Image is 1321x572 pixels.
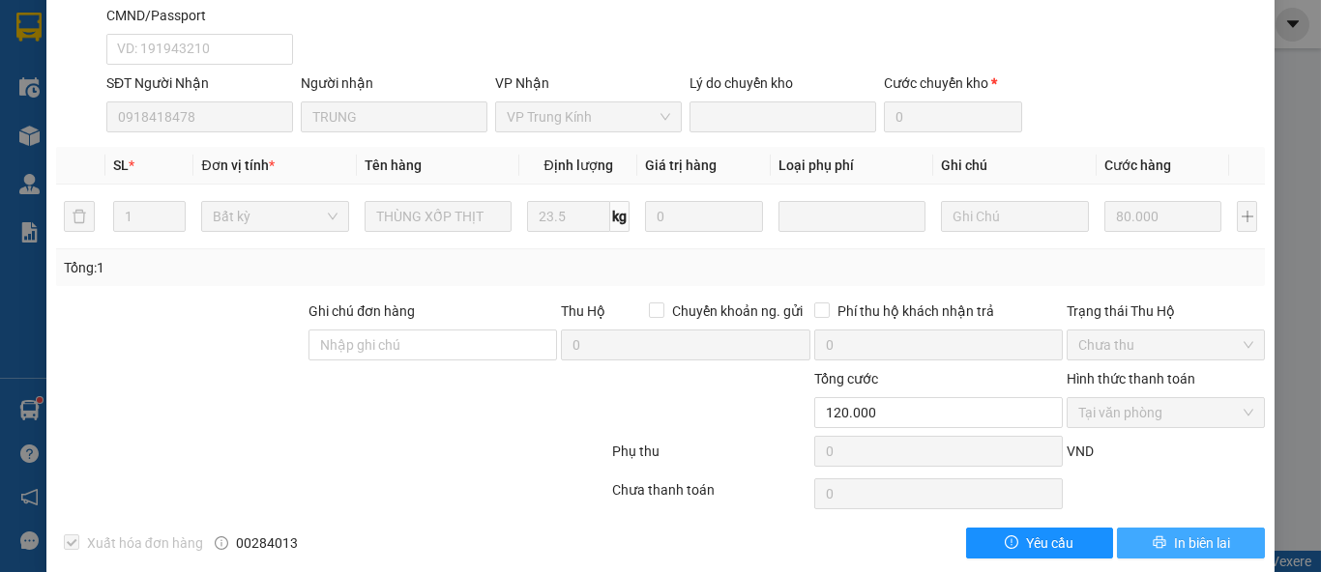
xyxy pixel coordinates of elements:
button: printerIn biên lai [1117,528,1265,558]
div: VP Nhận [495,72,682,94]
div: Tổng: 1 [64,257,512,278]
span: SL [113,157,129,173]
span: Chuyển khoản ng. gửi [664,300,810,322]
span: Chưa thu [1078,330,1253,359]
label: Hình thức thanh toán [1067,371,1195,386]
div: Phụ thu [610,441,812,474]
span: Tổng cước [814,371,878,386]
div: Chưa thanh toán [610,479,812,513]
span: Tại văn phòng [1078,398,1253,427]
span: printer [1153,535,1166,551]
span: Xuất hóa đơn hàng [79,532,211,554]
span: Đơn vị tính [201,157,274,173]
input: VD: Bàn, Ghế [365,201,512,232]
button: plus [1237,201,1257,232]
div: Cước chuyển kho [884,72,1022,94]
div: CMND/Passport [106,5,293,26]
span: In biên lai [1174,532,1230,554]
span: info-circle [215,536,228,550]
span: Định lượng [544,157,613,173]
span: exclamation-circle [1005,535,1018,551]
div: SĐT Người Nhận [106,72,293,94]
span: Yêu cầu [1026,532,1073,554]
span: Bất kỳ [213,202,337,231]
th: Loại phụ phí [771,147,933,185]
div: Người nhận [301,72,487,94]
div: Lý do chuyển kho [690,72,876,94]
button: delete [64,201,95,232]
th: Ghi chú [933,147,1096,185]
input: 0 [1104,201,1222,232]
span: kg [610,201,630,232]
input: 0 [645,201,763,232]
span: Cước hàng [1104,157,1171,173]
span: Phí thu hộ khách nhận trả [830,300,1002,322]
div: Trạng thái Thu Hộ [1067,300,1265,322]
button: exclamation-circleYêu cầu [966,528,1114,558]
span: VND [1067,443,1094,459]
label: Ghi chú đơn hàng [308,303,415,319]
input: Ghi chú đơn hàng [308,329,557,360]
span: Thu Hộ [561,303,605,319]
span: 00284013 [236,532,298,554]
span: VP Trung Kính [507,102,670,131]
span: Giá trị hàng [645,157,717,173]
input: Ghi Chú [941,201,1088,232]
span: Tên hàng [365,157,422,173]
